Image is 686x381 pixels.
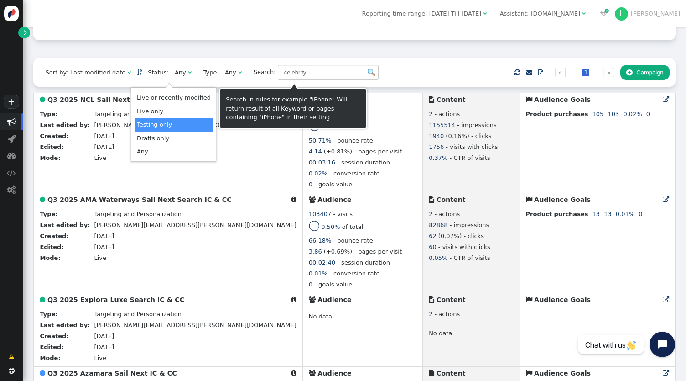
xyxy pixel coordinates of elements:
[40,132,68,139] b: Created:
[94,211,182,217] span: Targeting and Personalization
[314,281,352,288] span: - goals value
[40,96,45,103] span: 
[3,349,20,364] a: 
[446,143,498,150] span: - visits with clicks
[94,322,296,328] span: [PERSON_NAME][EMAIL_ADDRESS][PERSON_NAME][DOMAIN_NAME]
[4,6,19,21] img: logo-icon.svg
[309,181,312,188] span: 0
[615,10,680,17] a: L[PERSON_NAME]
[40,311,57,317] b: Type:
[450,222,489,228] span: - impressions
[197,68,219,77] span: Type:
[137,69,142,75] span: Sorted in descending order
[314,181,352,188] span: - goals value
[438,243,490,250] span: - visits with clicks
[94,111,182,117] span: Targeting and Personalization
[534,96,591,103] b: Audience Goals
[309,370,316,376] span: 
[429,243,437,250] span: 60
[526,370,532,376] span: 
[94,154,106,161] span: Live
[438,233,462,239] span: (0.07%)
[429,111,432,117] span: 2
[333,137,373,144] span: - bounce rate
[7,117,16,126] span: 
[429,196,434,203] span: 
[317,196,351,203] b: Audience
[324,148,352,155] span: (+0.81%)
[437,296,466,303] b: Content
[135,118,213,132] td: Testing only
[514,67,520,78] span: 
[40,122,90,128] b: Last edited by:
[7,151,16,160] span: 
[40,233,68,239] b: Created:
[354,248,402,255] span: - pages per visit
[7,185,16,194] span: 
[429,370,434,376] span: 
[9,368,15,374] span: 
[94,222,296,228] span: [PERSON_NAME][EMAIL_ADDRESS][PERSON_NAME][DOMAIN_NAME]
[526,111,588,117] b: Product purchases
[135,132,213,145] td: Drafts only
[663,370,669,376] span: 
[309,296,316,303] span: 
[47,196,232,203] b: Q3 2025 AMA Waterways Sail Next Search IC & CC
[40,111,57,117] b: Type:
[309,281,312,288] span: 0
[47,296,184,303] b: Q3 2025 Explora Luxe Search IC & CC
[309,159,335,166] span: 00:03:16
[45,68,125,77] div: Sort by: Last modified date
[555,68,566,78] a: «
[94,243,114,250] span: [DATE]
[429,311,432,317] span: 2
[663,196,669,203] a: 
[337,159,390,166] span: - session duration
[429,233,437,239] span: 62
[435,111,460,117] span: - actions
[429,96,434,103] span: 
[435,311,460,317] span: - actions
[4,95,19,109] a: +
[40,154,60,161] b: Mode:
[94,233,114,239] span: [DATE]
[582,11,586,16] span: 
[471,132,492,139] span: - clicks
[40,254,60,261] b: Mode:
[604,211,612,217] span: 13
[333,211,353,217] span: - visits
[526,69,532,75] span: 
[291,370,296,376] span: 
[329,270,379,277] span: - conversion rate
[592,211,600,217] span: 13
[309,211,332,217] span: 103407
[317,296,351,303] b: Audience
[534,370,591,377] b: Audience Goals
[532,65,549,80] a: 
[24,28,27,37] span: 
[137,69,142,76] a: 
[600,11,607,16] span: 
[329,170,379,177] span: - conversion rate
[40,243,63,250] b: Edited:
[437,370,466,377] b: Content
[321,223,340,230] span: 0.50%
[127,69,131,75] span: 
[40,222,90,228] b: Last edited by:
[429,154,447,161] span: 0.37%
[663,96,669,103] a: 
[463,233,484,239] span: - clicks
[8,134,16,143] span: 
[94,254,106,261] span: Live
[429,254,447,261] span: 0.05%
[309,137,332,144] span: 50.71%
[324,248,352,255] span: (+0.69%)
[623,111,642,117] span: 0.02%
[354,148,402,155] span: - pages per visit
[526,211,588,217] b: Product purchases
[663,370,669,377] a: 
[9,352,14,361] span: 
[309,148,322,155] span: 4.14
